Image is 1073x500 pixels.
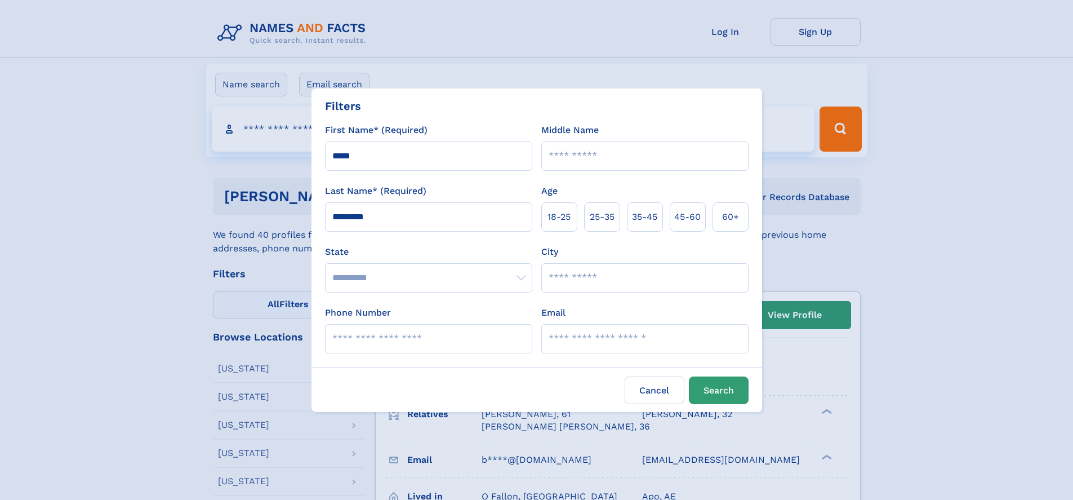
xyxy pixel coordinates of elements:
div: Filters [325,98,361,114]
span: 45‑60 [674,210,701,224]
label: State [325,245,532,259]
span: 18‑25 [547,210,571,224]
label: Last Name* (Required) [325,184,426,198]
label: Age [541,184,558,198]
label: Middle Name [541,123,599,137]
label: City [541,245,558,259]
span: 60+ [722,210,739,224]
button: Search [689,377,749,404]
label: First Name* (Required) [325,123,428,137]
span: 25‑35 [590,210,615,224]
label: Phone Number [325,306,391,320]
span: 35‑45 [632,210,657,224]
label: Cancel [625,377,684,404]
label: Email [541,306,566,320]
